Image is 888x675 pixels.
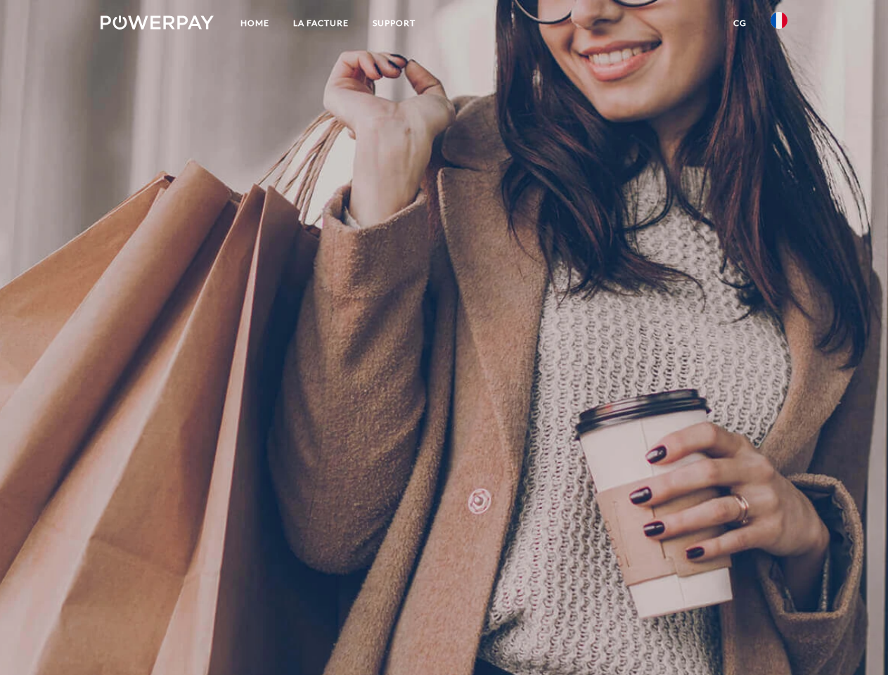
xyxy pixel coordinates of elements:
[229,11,281,36] a: Home
[771,12,787,29] img: fr
[721,11,759,36] a: CG
[281,11,361,36] a: LA FACTURE
[101,15,214,30] img: logo-powerpay-white.svg
[361,11,427,36] a: Support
